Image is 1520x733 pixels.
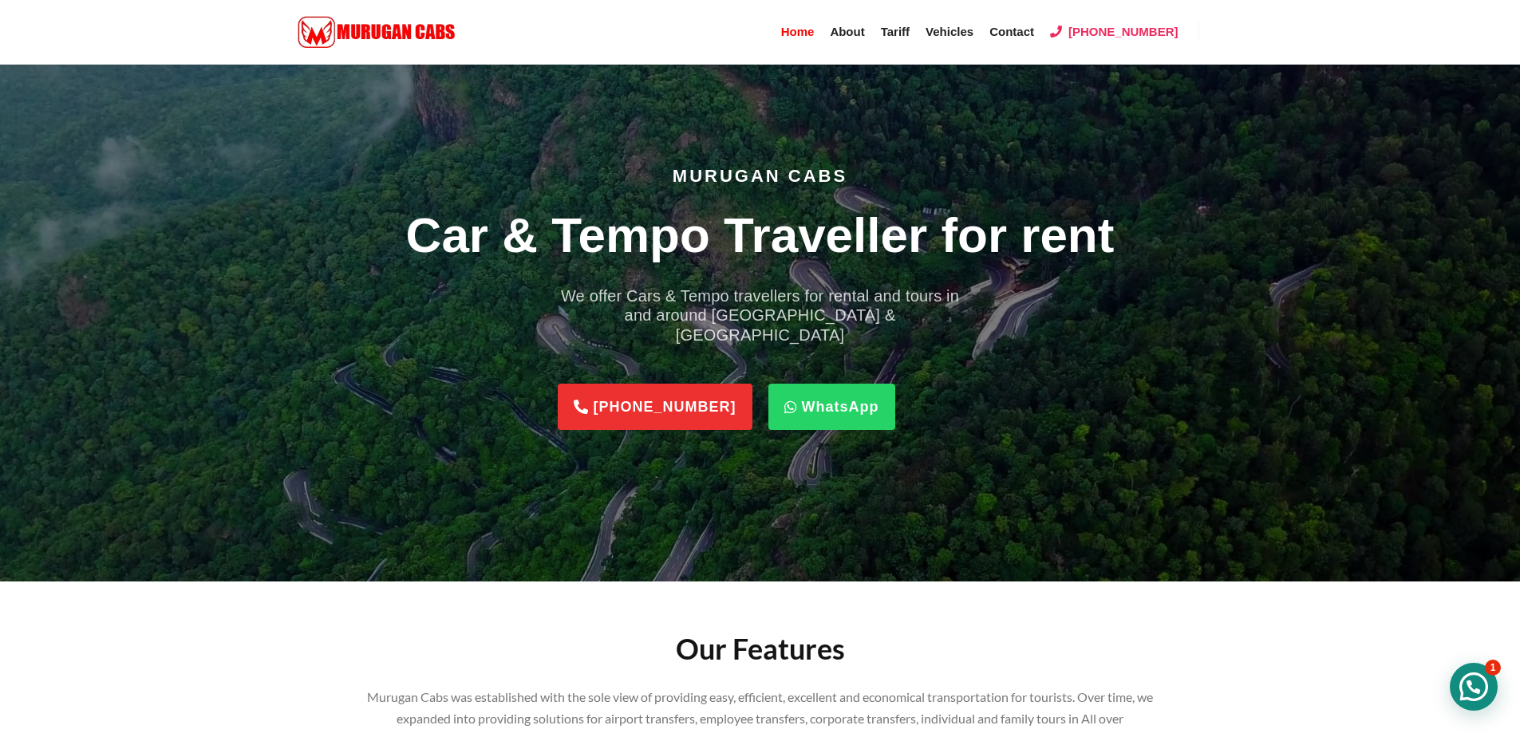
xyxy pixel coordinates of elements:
[781,25,815,38] span: Home
[768,384,895,430] a: WhatsApp
[926,25,973,38] span: Vehicles
[881,25,910,38] span: Tariff
[1068,25,1178,38] span: [PHONE_NUMBER]
[548,286,973,345] h4: We offer Cars & Tempo travellers for rental and tours in and around [GEOGRAPHIC_DATA] & [GEOGRAPH...
[558,384,752,430] a: [PHONE_NUMBER]
[422,633,1098,665] h3: Our Features
[1450,663,1498,711] div: 💬 Need help? Open chat
[314,167,1207,185] p: Murugan Cabs
[802,400,879,414] span: WhatsApp
[989,25,1034,38] span: Contact
[593,400,736,414] span: [PHONE_NUMBER]
[830,25,864,38] span: About
[314,201,1207,270] h1: Car & Tempo Traveller for rent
